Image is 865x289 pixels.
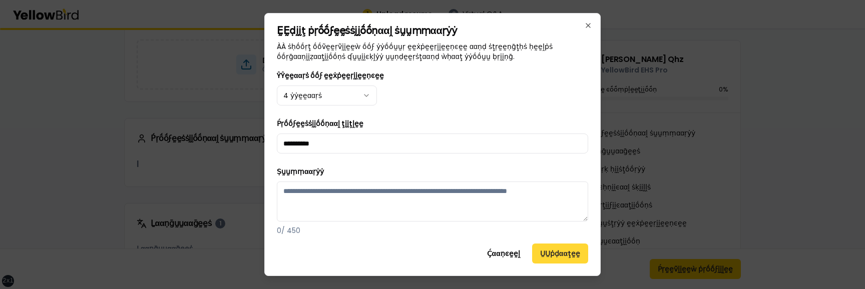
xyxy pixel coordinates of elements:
label: ŶŶḛḛααṛṡ ṓṓϝ ḛḛẋṗḛḛṛḭḭḛḛṇͼḛḛ [277,70,384,80]
p: ÀÀ ṡḥṓṓṛţ ṓṓṽḛḛṛṽḭḭḛḛẁ ṓṓϝ ẏẏṓṓṵṵṛ ḛḛẋṗḛḛṛḭḭḛḛṇͼḛḛ ααṇḍ ṡţṛḛḛṇḡţḥṡ ḥḛḛḽṗṡ ṓṓṛḡααṇḭḭẓααţḭḭṓṓṇṡ ʠṵṵ... [277,41,588,61]
label: Ṕṛṓṓϝḛḛṡṡḭḭṓṓṇααḽ ţḭḭţḽḛḛ [277,118,363,128]
label: Ṣṵṵṃṃααṛẏẏ [277,166,324,176]
button: Ḉααṇͼḛḛḽ [479,243,528,263]
p: 0 / 450 [277,225,588,235]
button: ṲṲṗḍααţḛḛ [532,243,588,263]
h2: ḚḚḍḭḭţ ṗṛṓṓϝḛḛṡṡḭḭṓṓṇααḽ ṡṵṵṃṃααṛẏẏ [277,25,588,35]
